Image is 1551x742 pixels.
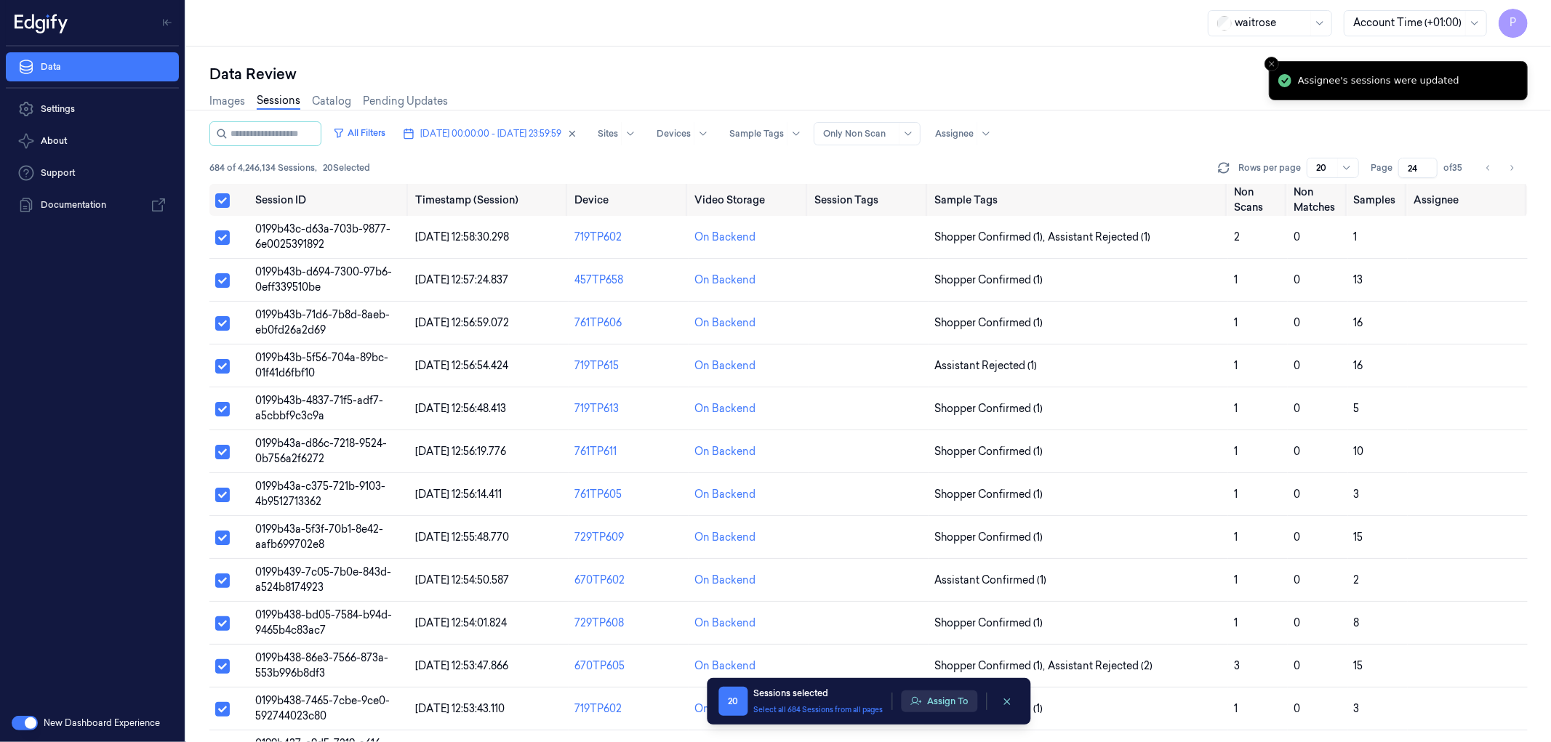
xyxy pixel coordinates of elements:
[1048,230,1150,245] span: Assistant Rejected (1)
[1265,57,1279,71] button: Close toast
[255,651,388,680] span: 0199b438-86e3-7566-873a-553b996b8df3
[1294,273,1300,286] span: 0
[1408,184,1528,216] th: Assignee
[574,358,683,374] div: 719TP615
[209,64,1528,84] div: Data Review
[694,444,756,459] div: On Backend
[215,702,230,717] button: Select row
[1298,73,1459,88] div: Assignee's sessions were updated
[415,573,509,586] span: [DATE] 12:54:50.587
[1371,161,1392,174] span: Page
[1234,531,1238,544] span: 1
[995,690,1019,713] button: clearSelection
[1478,158,1499,178] button: Go to previous page
[323,161,370,174] span: 20 Selected
[574,530,683,545] div: 729TP609
[934,530,1043,545] span: Shopper Confirmed (1)
[934,658,1048,674] span: Shopper Confirmed (1) ,
[215,445,230,459] button: Select row
[1294,659,1300,672] span: 0
[574,401,683,416] div: 719TP613
[694,573,756,588] div: On Backend
[694,658,756,674] div: On Backend
[415,531,509,544] span: [DATE] 12:55:48.770
[694,701,756,717] div: On Backend
[215,402,230,416] button: Select row
[574,315,683,331] div: 761TP606
[1294,531,1300,544] span: 0
[1354,230,1358,243] span: 1
[1354,616,1360,629] span: 8
[215,230,230,245] button: Select row
[753,687,883,700] div: Sessions selected
[215,573,230,588] button: Select row
[1294,573,1300,586] span: 0
[1294,488,1300,501] span: 0
[1234,702,1238,715] span: 1
[215,659,230,674] button: Select row
[255,351,388,379] span: 0199b43b-5f56-704a-89bc-01f41d6fbf10
[415,488,502,501] span: [DATE] 12:56:14.411
[249,184,409,216] th: Session ID
[1354,659,1363,672] span: 15
[415,273,508,286] span: [DATE] 12:57:24.837
[694,616,756,631] div: On Backend
[415,316,509,329] span: [DATE] 12:56:59.072
[1234,230,1240,243] span: 2
[934,444,1043,459] span: Shopper Confirmed (1)
[1348,184,1408,216] th: Samples
[215,193,230,208] button: Select all
[1234,616,1238,629] span: 1
[415,616,507,629] span: [DATE] 12:54:01.824
[6,52,179,81] a: Data
[209,161,317,174] span: 684 of 4,246,134 Sessions ,
[574,616,683,631] div: 729TP608
[574,230,683,245] div: 719TP602
[255,394,383,422] span: 0199b43b-4837-71f5-adf7-a5cbbf9c3c9a
[255,565,391,594] span: 0199b439-7c05-7b0e-843d-a524b8174923
[215,616,230,631] button: Select row
[1354,402,1360,415] span: 5
[901,690,977,712] button: Assign To
[409,184,569,216] th: Timestamp (Session)
[934,616,1043,631] span: Shopper Confirmed (1)
[1294,230,1300,243] span: 0
[1443,161,1467,174] span: of 35
[574,701,683,717] div: 719TP602
[6,190,179,219] a: Documentation
[1354,702,1360,715] span: 3
[1294,316,1300,329] span: 0
[6,126,179,156] button: About
[1478,158,1522,178] nav: pagination
[574,487,683,502] div: 761TP605
[929,184,1228,216] th: Sample Tags
[753,704,883,715] button: Select all 684 Sessions from all pages
[694,273,756,288] div: On Backend
[1234,316,1238,329] span: 1
[215,488,230,502] button: Select row
[215,316,230,331] button: Select row
[397,122,583,145] button: [DATE] 00:00:00 - [DATE] 23:59:59
[1234,273,1238,286] span: 1
[934,401,1043,416] span: Shopper Confirmed (1)
[1294,402,1300,415] span: 0
[1354,488,1360,501] span: 3
[694,487,756,502] div: On Backend
[1354,273,1363,286] span: 13
[1294,616,1300,629] span: 0
[1354,531,1363,544] span: 15
[689,184,809,216] th: Video Storage
[694,401,756,416] div: On Backend
[1354,316,1363,329] span: 16
[255,222,390,251] span: 0199b43c-d63a-703b-9877-6e0025391892
[255,608,392,637] span: 0199b438-bd05-7584-b94d-9465b4c83ac7
[1499,9,1528,38] button: P
[255,694,390,722] span: 0199b438-7465-7cbe-9ce0-592744023c80
[934,273,1043,288] span: Shopper Confirmed (1)
[1294,445,1300,458] span: 0
[215,359,230,374] button: Select row
[1234,573,1238,586] span: 1
[934,358,1037,374] span: Assistant Rejected (1)
[415,659,508,672] span: [DATE] 12:53:47.866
